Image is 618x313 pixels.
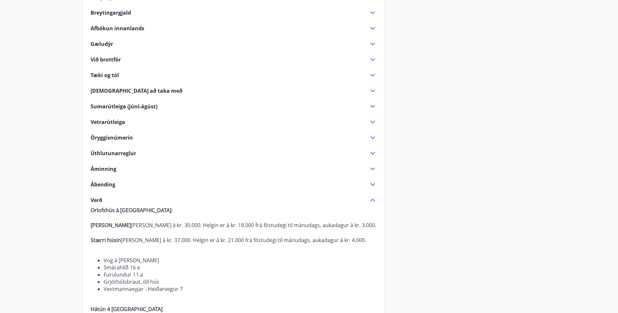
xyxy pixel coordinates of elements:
span: [DEMOGRAPHIC_DATA] að taka með [91,87,182,94]
div: Öryggisnúmerin [91,134,377,142]
div: Verð [91,196,377,204]
li: Vestmannaeyjar - Heiðarvegur 7 [104,285,377,293]
div: Úthlutunarreglur [91,149,377,157]
strong: Stærri húsin [91,237,121,244]
span: Áminning [91,165,116,172]
span: Afbókun innanlands [91,25,144,32]
li: Vog á [PERSON_NAME] [104,257,377,264]
strong: Orlofshús á [GEOGRAPHIC_DATA]: [91,207,173,214]
div: Afbókun innanlands [91,24,377,32]
span: Úthlutunarreglur [91,150,136,157]
span: Verð [91,197,102,204]
li: Smárahlíð 16 e [104,264,377,271]
div: Ábending [91,181,377,188]
li: Furulundur 11.a [104,271,377,278]
p: [PERSON_NAME] á kr. 30.000. Helgin er á kr. 18.000 frá föstudegi til mánudags, aukadagur á kr. 3.... [91,222,377,229]
span: Tæki og tól [91,72,119,79]
strong: Hátún 4 [GEOGRAPHIC_DATA] [91,306,163,313]
div: Gæludýr [91,40,377,48]
li: Grjóthólsbraut, öll hús [104,278,377,285]
strong: [PERSON_NAME] [91,222,131,229]
div: Breytingargjald [91,9,377,17]
div: Tæki og tól [91,71,377,79]
div: Áminning [91,165,377,173]
div: Við brottför [91,56,377,63]
div: Sumarútleiga (júní-ágúst) [91,102,377,110]
div: [DEMOGRAPHIC_DATA] að taka með [91,87,377,95]
span: Við brottför [91,56,121,63]
p: [PERSON_NAME] á kr. 37.000. Helgin er á kr. 21.000 frá föstudegi til mánudags, aukadagur á kr. 4.... [91,237,377,244]
span: Ábending [91,181,115,188]
span: Vetrarútleiga [91,118,125,126]
span: Breytingargjald [91,9,131,16]
span: Öryggisnúmerin [91,134,133,141]
div: Vetrarútleiga [91,118,377,126]
span: Sumarútleiga (júní-ágúst) [91,103,157,110]
span: Gæludýr [91,40,113,48]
